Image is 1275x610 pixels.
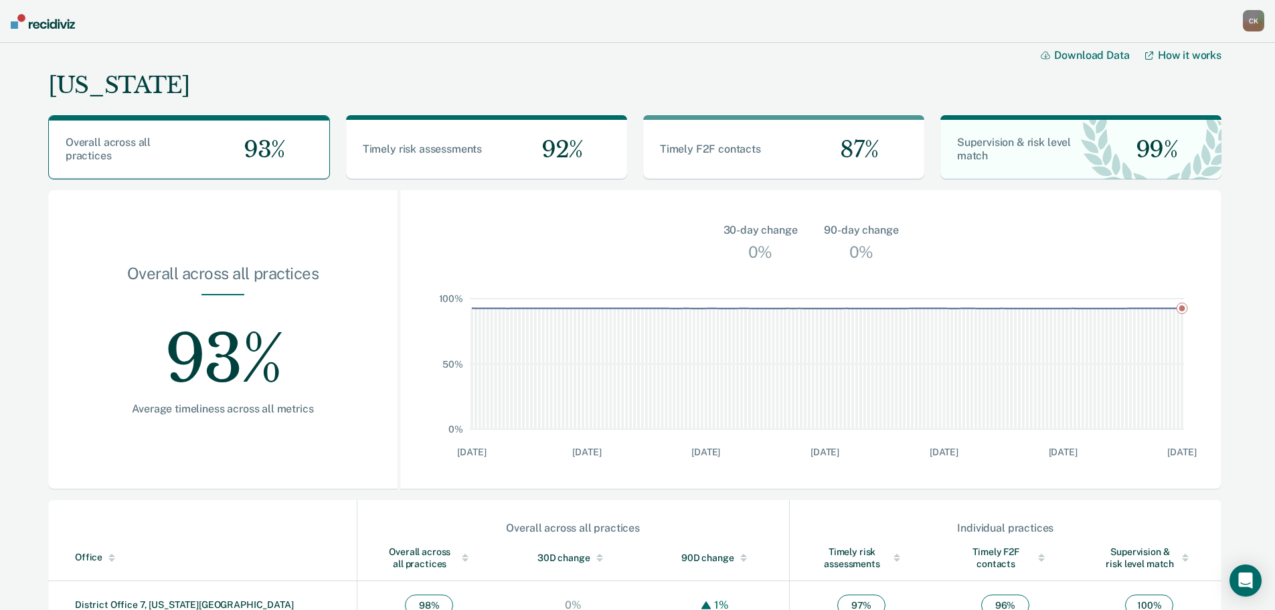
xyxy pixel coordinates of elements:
[724,222,798,238] div: 30-day change
[1145,49,1221,62] a: How it works
[363,143,482,155] span: Timely risk assessments
[75,599,294,610] a: District Office 7, [US_STATE][GEOGRAPHIC_DATA]
[531,136,583,163] span: 92%
[91,264,355,294] div: Overall across all practices
[91,402,355,415] div: Average timeliness across all metrics
[790,522,1221,534] div: Individual practices
[789,535,933,581] th: Toggle SortBy
[48,72,189,99] div: [US_STATE]
[1104,546,1195,570] div: Supervision & risk level match
[75,552,351,563] div: Office
[48,535,357,581] th: Toggle SortBy
[1078,535,1221,581] th: Toggle SortBy
[11,14,75,29] img: Recidiviz
[745,238,776,265] div: 0%
[1243,10,1264,31] div: C K
[501,535,645,581] th: Toggle SortBy
[66,136,151,162] span: Overall across all practices
[572,447,601,457] text: [DATE]
[691,447,720,457] text: [DATE]
[91,295,355,402] div: 93%
[829,136,878,163] span: 87%
[1229,564,1262,597] div: Open Intercom Messenger
[1049,447,1078,457] text: [DATE]
[930,447,958,457] text: [DATE]
[1167,447,1196,457] text: [DATE]
[933,535,1077,581] th: Toggle SortBy
[817,546,907,570] div: Timely risk assessments
[645,535,789,581] th: Toggle SortBy
[960,546,1050,570] div: Timely F2F contacts
[233,136,285,163] span: 93%
[957,136,1071,162] span: Supervision & risk level match
[1041,49,1145,62] button: Download Data
[811,447,839,457] text: [DATE]
[672,552,762,564] div: 90D change
[457,447,486,457] text: [DATE]
[1125,136,1178,163] span: 99%
[660,143,761,155] span: Timely F2F contacts
[824,222,898,238] div: 90-day change
[528,552,618,564] div: 30D change
[384,546,475,570] div: Overall across all practices
[1243,10,1264,31] button: CK
[358,522,788,534] div: Overall across all practices
[846,238,877,265] div: 0%
[357,535,501,581] th: Toggle SortBy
